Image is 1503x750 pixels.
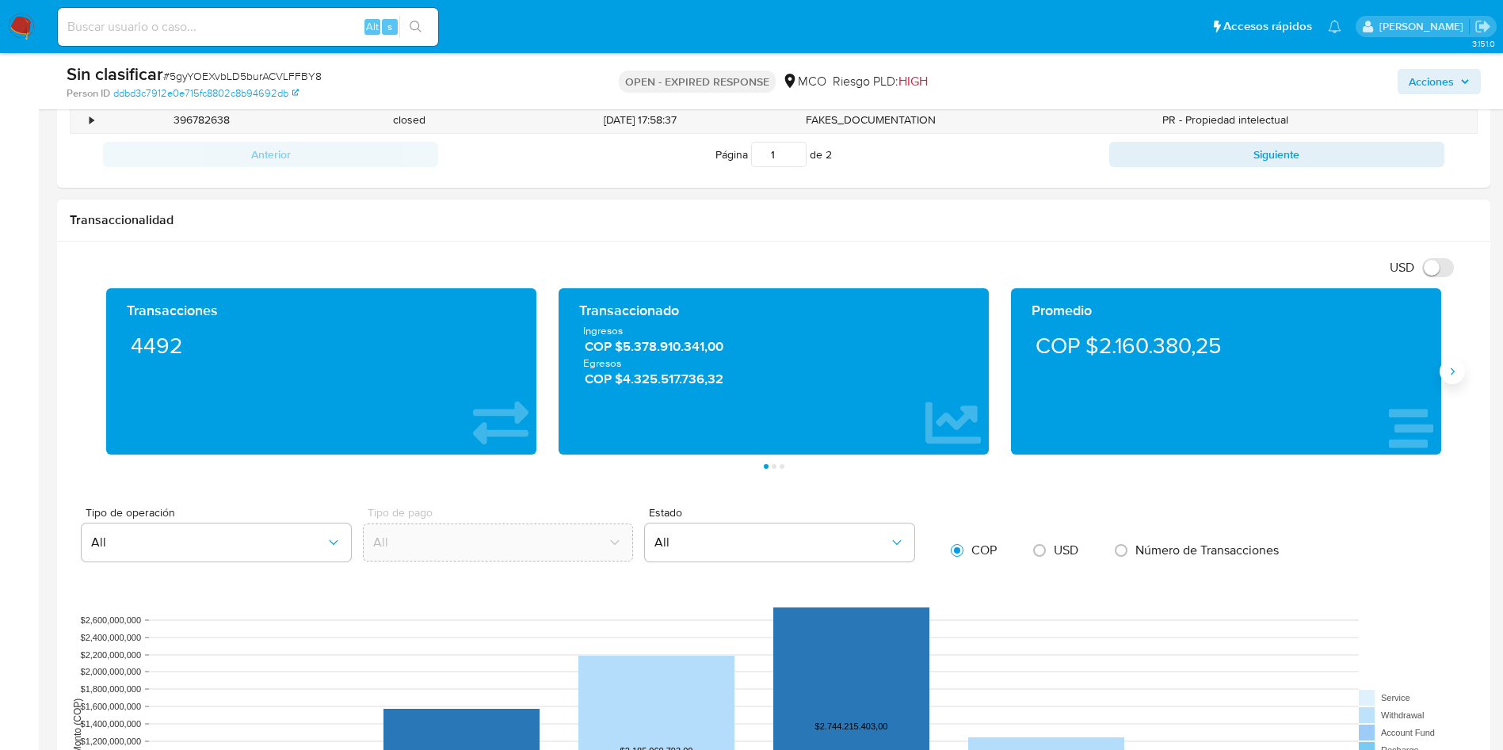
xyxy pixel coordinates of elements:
[58,17,438,37] input: Buscar usuario o caso...
[782,73,826,90] div: MCO
[67,61,163,86] b: Sin clasificar
[113,86,299,101] a: ddbd3c7912e0e715fc8802c8b94692db
[1379,19,1469,34] p: damian.rodriguez@mercadolibre.com
[833,73,928,90] span: Riesgo PLD:
[975,107,1477,133] div: PR - Propiedad intelectual
[67,86,110,101] b: Person ID
[90,112,93,128] div: •
[306,107,513,133] div: closed
[70,212,1478,228] h1: Transaccionalidad
[387,19,392,34] span: s
[767,107,975,133] div: FAKES_DOCUMENTATION
[1472,37,1495,50] span: 3.151.0
[715,142,832,167] span: Página de
[163,68,322,84] span: # 5gyYOEXvbLD5burACVLFFBY8
[1109,142,1444,167] button: Siguiente
[1398,69,1481,94] button: Acciones
[1223,18,1312,35] span: Accesos rápidos
[1328,20,1341,33] a: Notificaciones
[898,72,928,90] span: HIGH
[826,147,832,162] span: 2
[619,70,776,93] p: OPEN - EXPIRED RESPONSE
[513,107,767,133] div: [DATE] 17:58:37
[399,16,432,38] button: search-icon
[103,142,438,167] button: Anterior
[1409,69,1454,94] span: Acciones
[1474,18,1491,35] a: Salir
[98,107,306,133] div: 396782638
[366,19,379,34] span: Alt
